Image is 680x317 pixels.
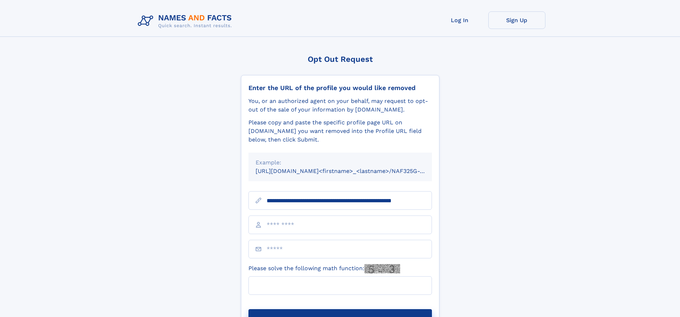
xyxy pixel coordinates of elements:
[256,158,425,167] div: Example:
[248,97,432,114] div: You, or an authorized agent on your behalf, may request to opt-out of the sale of your informatio...
[248,118,432,144] div: Please copy and paste the specific profile page URL on [DOMAIN_NAME] you want removed into the Pr...
[241,55,439,64] div: Opt Out Request
[488,11,545,29] a: Sign Up
[256,168,445,174] small: [URL][DOMAIN_NAME]<firstname>_<lastname>/NAF325G-xxxxxxxx
[135,11,238,31] img: Logo Names and Facts
[431,11,488,29] a: Log In
[248,264,400,273] label: Please solve the following math function:
[248,84,432,92] div: Enter the URL of the profile you would like removed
